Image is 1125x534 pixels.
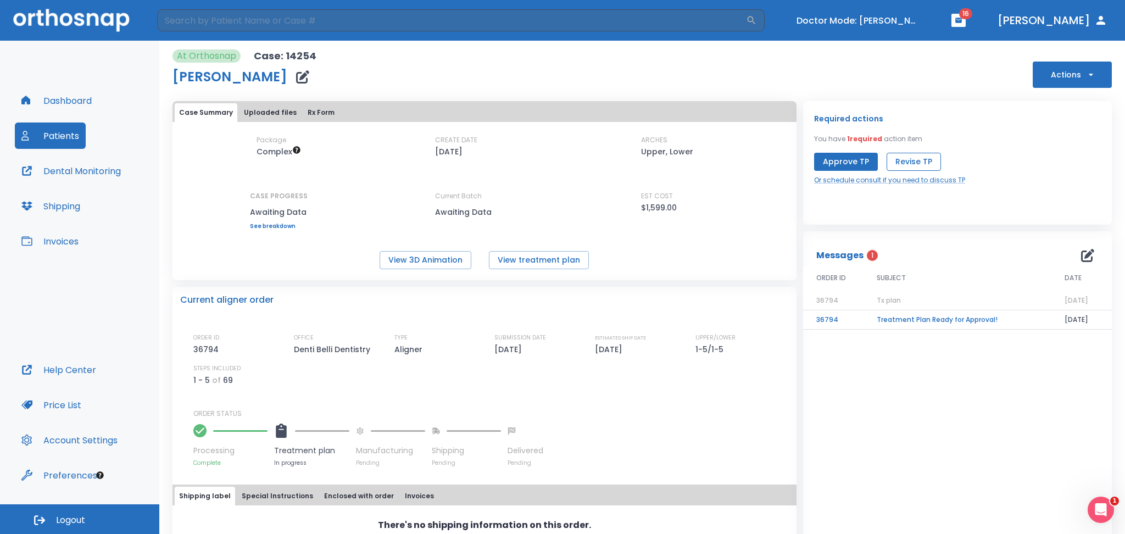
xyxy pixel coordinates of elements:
[175,103,794,122] div: tabs
[494,333,546,343] p: SUBMISSION DATE
[1065,296,1088,305] span: [DATE]
[250,191,308,201] p: CASE PROGRESS
[432,445,501,457] p: Shipping
[494,343,526,356] p: [DATE]
[380,251,471,269] button: View 3D Animation
[13,9,130,31] img: Orthosnap
[595,333,646,343] p: ESTIMATED SHIP DATE
[814,153,878,171] button: Approve TP
[1065,273,1082,283] span: DATE
[177,49,236,63] p: At Orthosnap
[508,445,543,457] p: Delivered
[877,296,901,305] span: Tx plan
[959,8,972,19] span: 16
[1033,62,1112,88] button: Actions
[250,205,308,219] p: Awaiting Data
[435,191,534,201] p: Current Batch
[877,273,906,283] span: SUBJECT
[15,392,88,418] button: Price List
[792,12,924,30] button: Doctor Mode: [PERSON_NAME]
[887,153,941,171] button: Revise TP
[320,487,398,505] button: Enclosed with order
[400,487,438,505] button: Invoices
[15,87,98,114] button: Dashboard
[816,249,864,262] p: Messages
[193,459,268,467] p: Complete
[864,310,1051,330] td: Treatment Plan Ready for Approval!
[847,134,882,143] span: 1 required
[294,343,374,356] p: Denti Belli Dentistry
[432,459,501,467] p: Pending
[867,250,878,261] span: 1
[303,103,339,122] button: Rx Form
[56,514,85,526] span: Logout
[641,201,677,214] p: $1,599.00
[641,145,693,158] p: Upper, Lower
[175,487,235,505] button: Shipping label
[435,205,534,219] p: Awaiting Data
[274,445,349,457] p: Treatment plan
[175,487,794,505] div: tabs
[95,470,105,480] div: Tooltip anchor
[15,228,85,254] button: Invoices
[695,343,727,356] p: 1-5/1-5
[489,251,589,269] button: View treatment plan
[641,191,673,201] p: EST COST
[15,427,124,453] button: Account Settings
[250,223,308,230] a: See breakdown
[240,103,301,122] button: Uploaded files
[274,459,349,467] p: In progress
[816,296,838,305] span: 36794
[814,112,883,125] p: Required actions
[695,333,736,343] p: UPPER/LOWER
[193,343,222,356] p: 36794
[1110,497,1119,505] span: 1
[1051,310,1112,330] td: [DATE]
[193,409,789,419] p: ORDER STATUS
[254,49,316,63] p: Case: 14254
[356,445,425,457] p: Manufacturing
[180,293,274,307] p: Current aligner order
[814,175,965,185] a: Or schedule consult if you need to discuss TP
[816,273,846,283] span: ORDER ID
[193,364,241,374] p: STEPS INCLUDED
[356,459,425,467] p: Pending
[257,135,286,145] p: Package
[157,9,746,31] input: Search by Patient Name or Case #
[193,374,210,387] p: 1 - 5
[193,445,268,457] p: Processing
[508,459,543,467] p: Pending
[237,487,318,505] button: Special Instructions
[172,70,287,84] h1: [PERSON_NAME]
[15,193,87,219] button: Shipping
[257,146,301,157] span: Up to 50 Steps (100 aligners)
[993,10,1112,30] button: [PERSON_NAME]
[394,343,426,356] p: Aligner
[15,357,103,383] button: Help Center
[378,519,591,532] p: There's no shipping information on this order.
[223,374,233,387] p: 69
[595,343,626,356] p: [DATE]
[394,333,408,343] p: TYPE
[15,462,104,488] button: Preferences
[15,158,127,184] button: Dental Monitoring
[814,134,922,144] p: You have action item
[15,123,86,149] button: Patients
[175,103,237,122] button: Case Summary
[1088,497,1114,523] iframe: Intercom live chat
[294,333,314,343] p: OFFICE
[803,310,864,330] td: 36794
[193,333,219,343] p: ORDER ID
[641,135,667,145] p: ARCHES
[435,145,463,158] p: [DATE]
[435,135,477,145] p: CREATE DATE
